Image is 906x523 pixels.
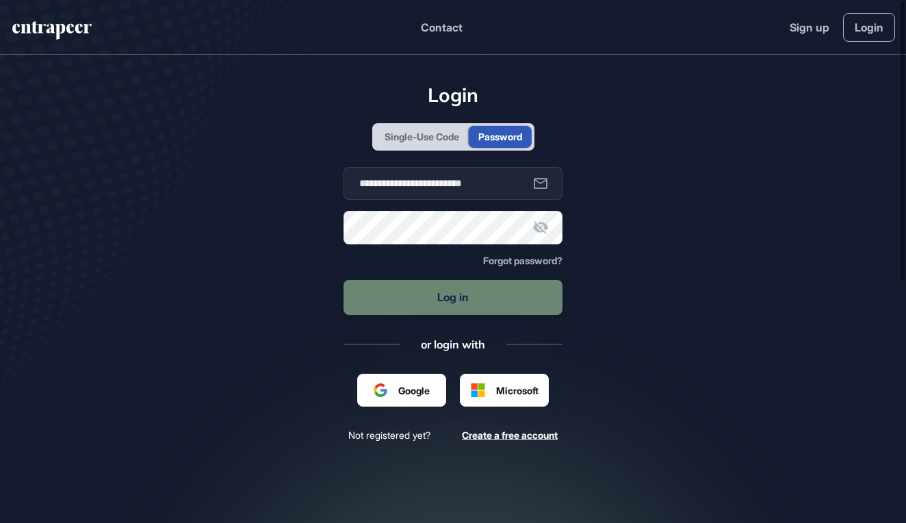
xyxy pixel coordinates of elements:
span: Not registered yet? [348,429,430,442]
a: Create a free account [462,429,558,442]
a: Forgot password? [483,255,562,266]
a: Sign up [790,19,829,36]
button: Contact [421,18,463,36]
a: entrapeer-logo [11,21,93,44]
div: Password [478,129,522,144]
div: Single-Use Code [385,129,459,144]
span: Create a free account [462,429,558,441]
a: Login [843,13,895,42]
h1: Login [344,84,563,107]
button: Log in [344,280,563,315]
span: Microsoft [496,383,539,398]
div: or login with [421,337,485,352]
